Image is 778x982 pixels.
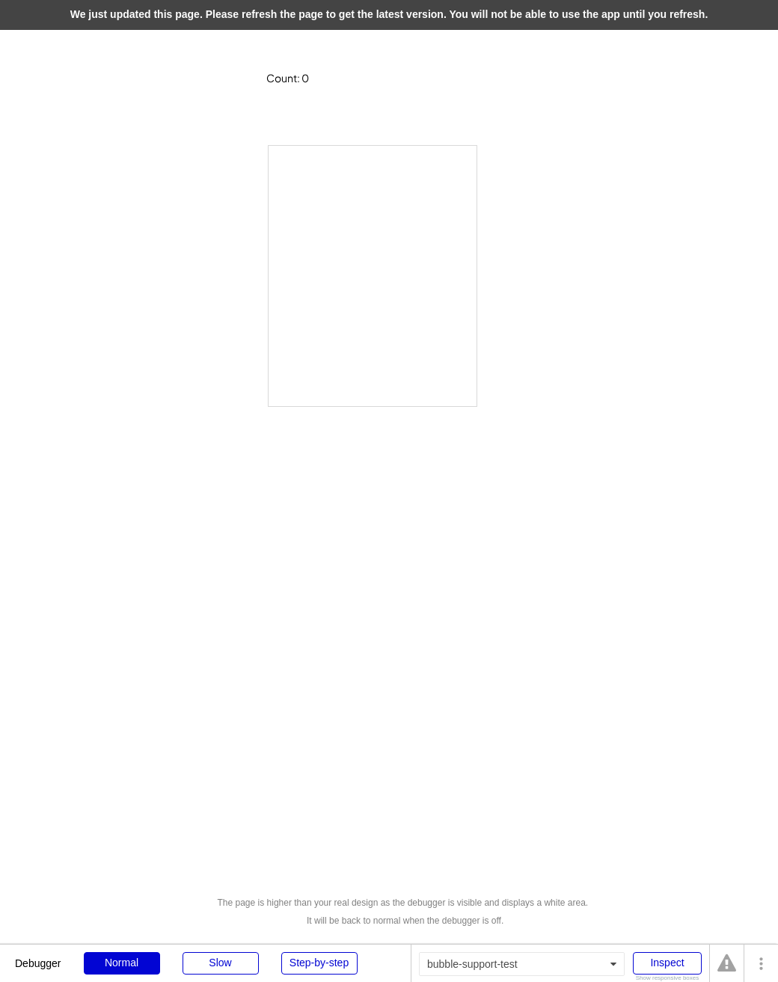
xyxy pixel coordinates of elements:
div: Show responsive boxes [633,975,702,981]
div: Inspect [633,952,702,975]
div: Debugger [15,945,61,969]
div: bubble-support-test [419,952,625,976]
div: Count: 0 [266,71,341,86]
div: Normal [84,952,160,975]
div: Slow [183,952,259,975]
div: Step-by-step [281,952,358,975]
